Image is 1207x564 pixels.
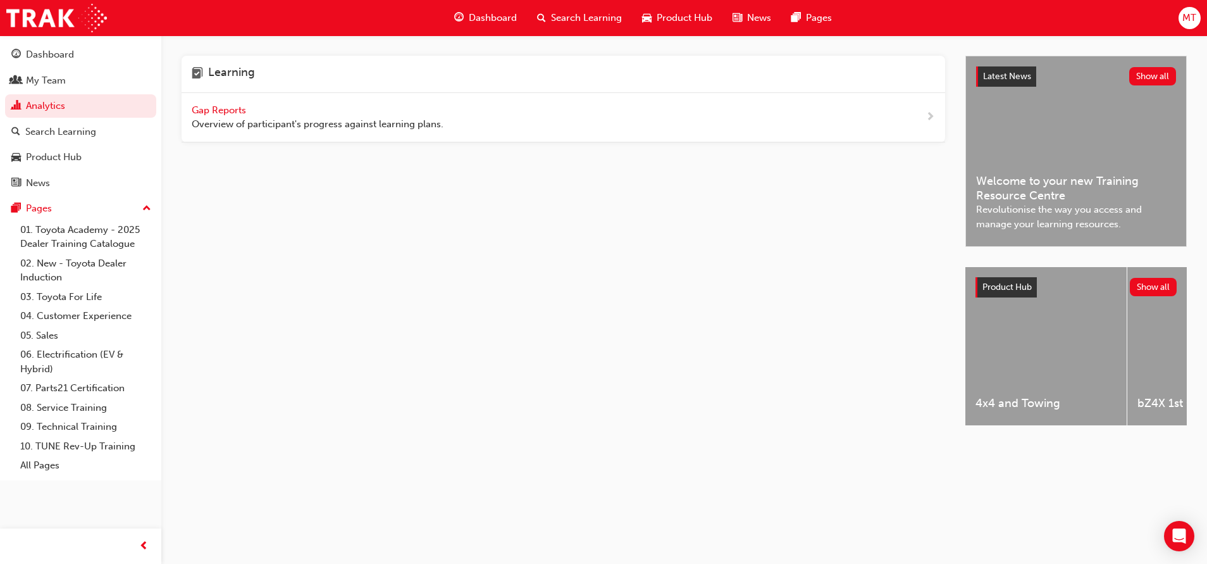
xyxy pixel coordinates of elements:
span: Gap Reports [192,104,249,116]
span: chart-icon [11,101,21,112]
a: pages-iconPages [781,5,842,31]
a: 04. Customer Experience [15,306,156,326]
a: Latest NewsShow all [976,66,1176,87]
span: guage-icon [11,49,21,61]
div: News [26,176,50,191]
a: 05. Sales [15,326,156,346]
div: Product Hub [26,150,82,165]
a: 06. Electrification (EV & Hybrid) [15,345,156,379]
a: 10. TUNE Rev-Up Training [15,437,156,456]
span: car-icon [642,10,652,26]
div: Open Intercom Messenger [1164,521,1194,551]
span: news-icon [733,10,742,26]
span: news-icon [11,178,21,189]
span: Pages [806,11,832,25]
a: Search Learning [5,120,156,144]
button: Pages [5,197,156,220]
a: 4x4 and Towing [965,267,1127,425]
span: 4x4 and Towing [975,396,1117,411]
span: pages-icon [11,203,21,215]
span: up-icon [142,201,151,217]
a: 09. Technical Training [15,417,156,437]
button: Show all [1130,278,1177,296]
a: car-iconProduct Hub [632,5,722,31]
h4: Learning [208,66,255,82]
a: search-iconSearch Learning [527,5,632,31]
a: Dashboard [5,43,156,66]
span: search-icon [11,127,20,138]
span: car-icon [11,152,21,163]
span: people-icon [11,75,21,87]
span: Product Hub [982,282,1032,292]
span: Dashboard [469,11,517,25]
span: Overview of participant's progress against learning plans. [192,117,443,132]
a: 03. Toyota For Life [15,287,156,307]
div: My Team [26,73,66,88]
span: Latest News [983,71,1031,82]
a: 08. Service Training [15,398,156,418]
span: next-icon [925,110,935,125]
span: prev-icon [139,539,149,555]
div: Pages [26,201,52,216]
div: Dashboard [26,47,74,62]
span: Product Hub [657,11,712,25]
button: DashboardMy TeamAnalyticsSearch LearningProduct HubNews [5,41,156,197]
span: News [747,11,771,25]
span: Revolutionise the way you access and manage your learning resources. [976,203,1176,231]
a: Latest NewsShow allWelcome to your new Training Resource CentreRevolutionise the way you access a... [965,56,1187,247]
span: search-icon [537,10,546,26]
a: Product Hub [5,146,156,169]
span: pages-icon [791,10,801,26]
a: 01. Toyota Academy - 2025 Dealer Training Catalogue [15,220,156,254]
div: Search Learning [25,125,96,139]
span: MT [1182,11,1196,25]
span: Welcome to your new Training Resource Centre [976,174,1176,203]
a: News [5,172,156,195]
button: MT [1179,7,1201,29]
a: Product HubShow all [975,277,1177,298]
img: Trak [6,4,107,32]
a: My Team [5,69,156,92]
button: Show all [1129,67,1177,85]
a: 02. New - Toyota Dealer Induction [15,254,156,287]
span: learning-icon [192,66,203,82]
a: Analytics [5,94,156,118]
span: Search Learning [551,11,622,25]
a: guage-iconDashboard [444,5,527,31]
a: All Pages [15,456,156,475]
a: Gap Reports Overview of participant's progress against learning plans.next-icon [182,93,945,142]
span: guage-icon [454,10,464,26]
a: 07. Parts21 Certification [15,379,156,398]
a: news-iconNews [722,5,781,31]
